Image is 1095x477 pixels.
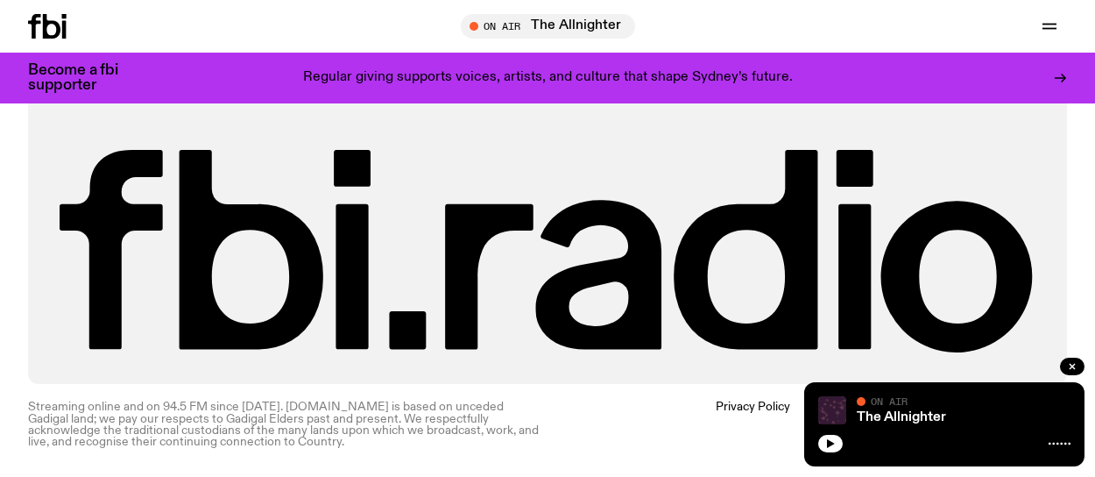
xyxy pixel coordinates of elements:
button: On AirThe Allnighter [461,14,635,39]
p: Streaming online and on 94.5 FM since [DATE]. [DOMAIN_NAME] is based on unceded Gadigal land; we ... [28,402,539,448]
h3: Become a fbi supporter [28,63,140,93]
a: Privacy Policy [716,402,790,448]
a: The Allnighter [857,410,946,424]
span: On Air [871,395,908,407]
p: Regular giving supports voices, artists, and culture that shape Sydney’s future. [303,70,793,86]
